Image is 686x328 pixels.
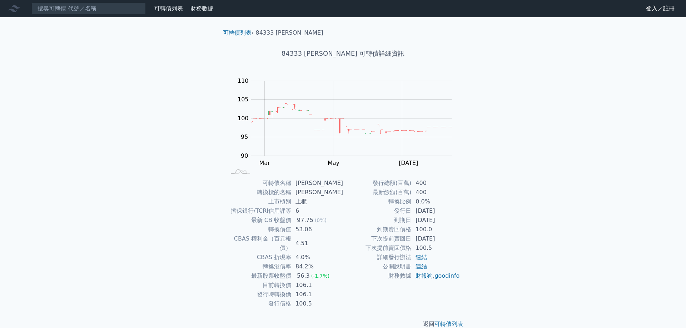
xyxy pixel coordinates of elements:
[343,262,411,271] td: 公開說明書
[154,5,183,12] a: 可轉債列表
[291,281,343,290] td: 106.1
[343,234,411,243] td: 下次提前賣回日
[343,243,411,253] td: 下次提前賣回價格
[328,160,339,166] tspan: May
[291,197,343,206] td: 上櫃
[343,216,411,225] td: 到期日
[416,263,427,270] a: 連結
[399,160,418,166] tspan: [DATE]
[343,271,411,281] td: 財務數據
[343,206,411,216] td: 發行日
[411,234,460,243] td: [DATE]
[434,321,463,327] a: 可轉債列表
[291,178,343,188] td: [PERSON_NAME]
[411,206,460,216] td: [DATE]
[223,29,252,36] a: 可轉債列表
[190,5,213,12] a: 財務數據
[343,253,411,262] td: 詳細發行辦法
[226,225,291,234] td: 轉換價值
[411,243,460,253] td: 100.5
[234,77,463,166] g: Chart
[411,271,460,281] td: ,
[226,262,291,271] td: 轉換溢價率
[291,206,343,216] td: 6
[343,188,411,197] td: 最新餘額(百萬)
[223,29,254,37] li: ›
[291,253,343,262] td: 4.0%
[31,2,146,15] input: 搜尋可轉債 代號／名稱
[295,271,311,281] div: 56.3
[241,133,248,140] tspan: 95
[411,178,460,188] td: 400
[226,271,291,281] td: 最新股票收盤價
[291,299,343,308] td: 100.5
[416,272,433,279] a: 財報狗
[291,225,343,234] td: 53.06
[311,273,330,279] span: (-1.7%)
[259,160,270,166] tspan: Mar
[226,290,291,299] td: 發行時轉換價
[226,188,291,197] td: 轉換標的名稱
[226,216,291,225] td: 最新 CB 收盤價
[217,49,469,59] h1: 84333 [PERSON_NAME] 可轉債詳細資訊
[291,262,343,271] td: 84.2%
[343,178,411,188] td: 發行總額(百萬)
[640,3,680,14] a: 登入／註冊
[291,234,343,253] td: 4.51
[411,197,460,206] td: 0.0%
[226,178,291,188] td: 可轉債名稱
[291,188,343,197] td: [PERSON_NAME]
[315,217,327,223] span: (0%)
[238,96,249,103] tspan: 105
[343,197,411,206] td: 轉換比例
[291,290,343,299] td: 106.1
[226,281,291,290] td: 目前轉換價
[226,206,291,216] td: 擔保銀行/TCRI信用評等
[411,225,460,234] td: 100.0
[226,197,291,206] td: 上市櫃別
[238,77,249,84] tspan: 110
[226,234,291,253] td: CBAS 權利金（百元報價）
[241,152,248,159] tspan: 90
[295,216,315,225] div: 97.75
[226,299,291,308] td: 發行價格
[434,272,459,279] a: goodinfo
[226,253,291,262] td: CBAS 折現率
[256,29,323,37] li: 84333 [PERSON_NAME]
[416,254,427,261] a: 連結
[411,188,460,197] td: 400
[238,115,249,122] tspan: 100
[343,225,411,234] td: 到期賣回價格
[411,216,460,225] td: [DATE]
